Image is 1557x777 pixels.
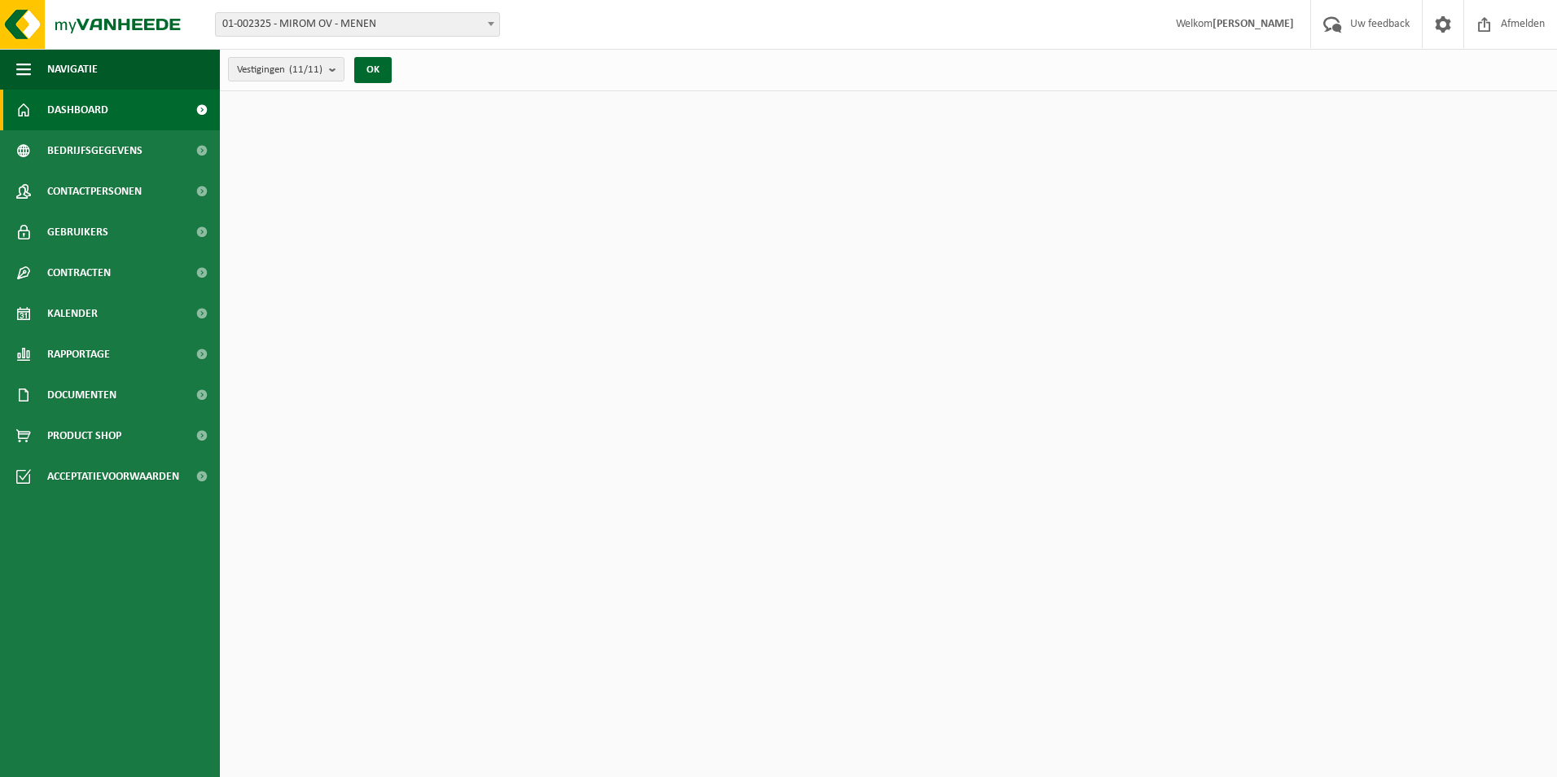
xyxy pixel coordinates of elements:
[47,334,110,375] span: Rapportage
[47,293,98,334] span: Kalender
[228,57,344,81] button: Vestigingen(11/11)
[47,49,98,90] span: Navigatie
[47,375,116,415] span: Documenten
[47,415,121,456] span: Product Shop
[237,58,322,82] span: Vestigingen
[47,130,143,171] span: Bedrijfsgegevens
[215,12,500,37] span: 01-002325 - MIROM OV - MENEN
[47,456,179,497] span: Acceptatievoorwaarden
[1213,18,1294,30] strong: [PERSON_NAME]
[47,171,142,212] span: Contactpersonen
[47,90,108,130] span: Dashboard
[354,57,392,83] button: OK
[47,252,111,293] span: Contracten
[216,13,499,36] span: 01-002325 - MIROM OV - MENEN
[289,64,322,75] count: (11/11)
[47,212,108,252] span: Gebruikers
